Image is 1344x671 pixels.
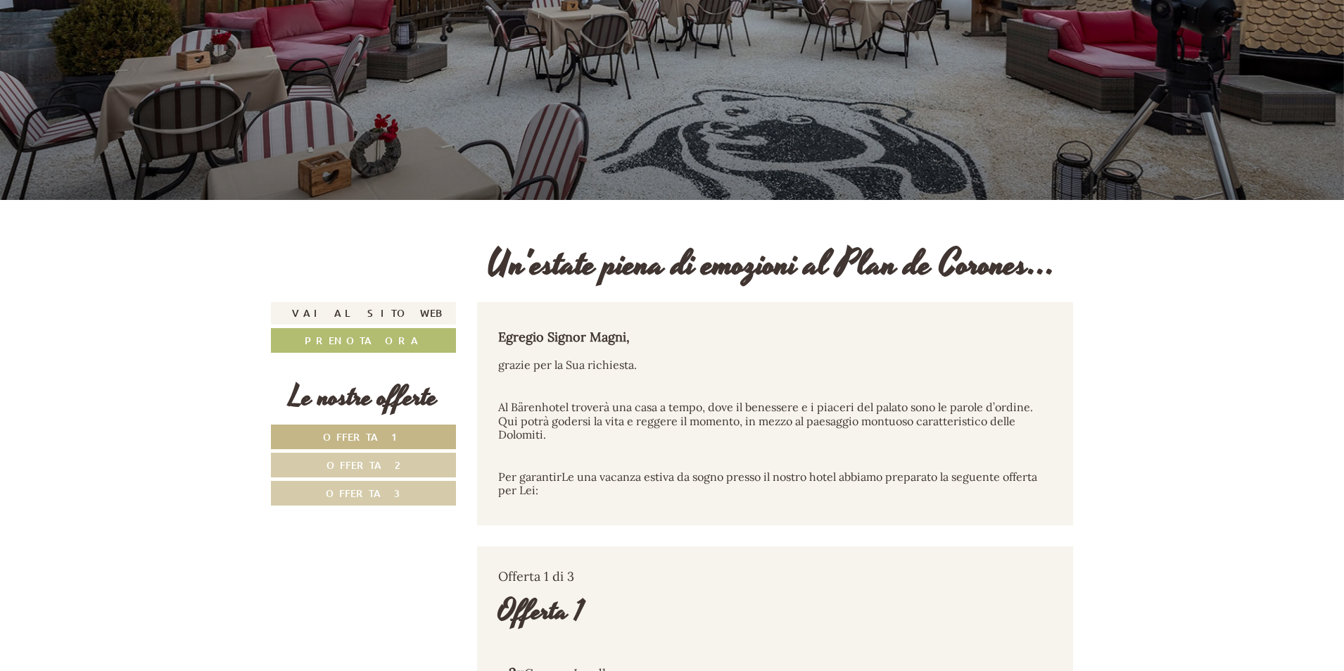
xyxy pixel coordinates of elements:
[498,358,1037,497] span: grazie per la Sua richiesta. Al Bärenhotel troverà una casa a tempo, dove il benessere e i piacer...
[323,430,404,444] span: Offerta 1
[271,377,456,418] div: Le nostre offerte
[271,302,456,325] a: Vai al sito web
[488,246,1055,284] h1: Un'estate piena di emozioni al Plan de Corones...
[271,328,456,353] a: Prenota ora
[498,591,584,632] div: Offerta 1
[326,487,400,500] span: Offerta 3
[498,568,574,584] span: Offerta 1 di 3
[498,329,630,345] strong: Egregio Signor Magni,
[327,458,400,472] span: Offerta 2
